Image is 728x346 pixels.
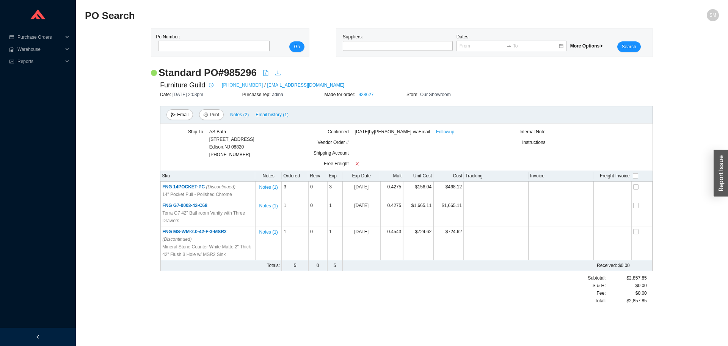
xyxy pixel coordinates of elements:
[403,171,433,182] th: Unit Cost
[282,171,308,182] th: Ordered
[173,92,203,97] span: [DATE] 2:03pm
[380,200,403,226] td: 0.4275
[588,274,606,282] span: Subtotal:
[606,274,647,282] div: $2,857.85
[380,260,631,271] td: $0.00
[380,226,403,260] td: 0.4543
[342,226,380,260] td: [DATE]
[327,200,342,226] td: 1
[205,80,216,90] button: info-circle
[17,43,63,55] span: Warehouse
[177,111,188,118] span: Email
[635,289,647,297] span: $0.00
[513,42,558,50] input: To
[162,203,207,208] span: FNG G7-0003-42-C68
[455,33,568,52] div: Dates:
[162,237,191,242] i: (Discontinued)
[294,43,300,51] span: Go
[36,335,40,339] span: left
[342,171,380,182] th: Exp Date
[403,200,433,226] td: $1,665.11
[506,43,511,49] span: to
[171,112,176,118] span: send
[259,228,278,236] span: Notes ( 1 )
[327,226,342,260] td: 1
[420,92,451,97] span: Our Showroom
[162,229,226,242] span: FNG MS-WM-2.0-42-F-3-MSR2
[162,184,235,190] span: FNG 14POCKET-PC
[406,92,420,97] span: Store:
[158,66,257,79] h2: Standard PO # 985296
[204,112,208,118] span: printer
[506,43,511,49] span: swap-right
[308,182,327,200] td: 0
[282,260,308,271] td: 5
[209,128,254,158] div: [PHONE_NUMBER]
[207,83,215,87] span: info-circle
[259,202,278,207] button: Notes (1)
[267,263,280,268] span: Totals:
[263,70,269,76] span: file-pdf
[17,55,63,68] span: Reports
[433,226,464,260] td: $724.62
[160,92,173,97] span: Date:
[242,92,272,97] span: Purchase rep:
[593,171,631,182] th: Freight Invoice
[433,200,464,226] td: $1,665.11
[606,282,647,289] div: $0.00
[255,171,282,182] th: Notes
[403,182,433,200] td: $156.04
[162,243,253,258] span: Mineral Stone Counter White Matte 2" Thick 42" Flush 3 Hole w/ MSR2 Sink
[308,200,327,226] td: 0
[314,150,349,156] span: Shipping Account
[593,282,606,289] span: S & H:
[355,128,430,136] span: [DATE] by [PERSON_NAME]
[522,140,545,145] span: Instructions
[259,202,278,210] span: Notes ( 1 )
[308,260,327,271] td: 0
[599,44,604,48] span: caret-right
[282,182,308,200] td: 3
[222,81,263,89] a: [PHONE_NUMBER]
[156,33,267,52] div: Po Number:
[282,200,308,226] td: 1
[328,129,348,134] span: Confirmed
[413,129,430,134] span: via Email
[597,263,617,268] span: Received:
[230,111,249,116] button: Notes (2)
[199,109,224,120] button: printerPrint
[267,81,344,89] a: [EMAIL_ADDRESS][DOMAIN_NAME]
[85,9,560,22] h2: PO Search
[259,183,278,188] button: Notes (1)
[162,191,232,198] span: 14" Pocket Pull - Polished Chrome
[166,109,193,120] button: sendEmail
[282,226,308,260] td: 1
[380,171,403,182] th: Mult
[341,33,455,52] div: Suppliers:
[519,129,546,134] span: Internal Note
[259,228,278,233] button: Notes (1)
[358,92,373,97] a: 928627
[272,92,283,97] span: adina
[433,171,464,182] th: Cost
[9,35,14,39] span: credit-card
[342,182,380,200] td: [DATE]
[259,183,278,191] span: Notes ( 1 )
[327,260,342,271] td: 5
[162,209,253,224] span: Terra G7 42" Bathroom Vanity with Three Drawers
[160,79,205,91] span: Furniture Guild
[308,226,327,260] td: 0
[256,111,289,118] span: Email history (1)
[529,171,593,182] th: Invoice
[264,81,265,89] span: /
[606,297,647,305] div: $2,857.85
[210,111,219,118] span: Print
[17,31,63,43] span: Purchase Orders
[403,226,433,260] td: $724.62
[188,129,203,134] span: Ship To
[162,172,254,180] div: Sku
[230,111,249,118] span: Notes ( 2 )
[324,161,348,166] span: Free Freight
[709,9,716,21] span: SM
[308,171,327,182] th: Recv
